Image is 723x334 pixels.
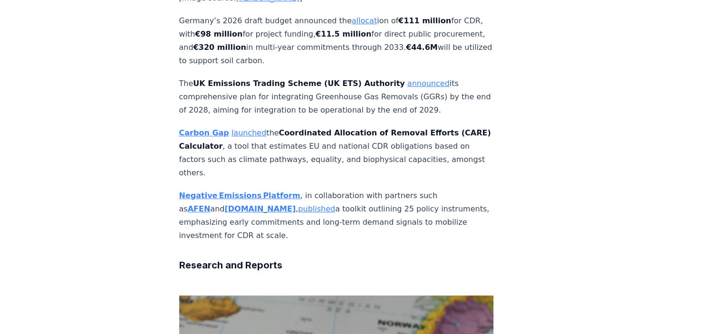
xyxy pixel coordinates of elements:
[398,16,451,25] strong: €111 million
[179,14,494,67] p: Germany’s 2026 draft budget announced the ion of for CDR, with for project funding, for direct pu...
[179,259,282,271] strong: Research and Reports
[179,126,494,180] p: the , a tool that estimates EU and national CDR obligations based on factors such as climate path...
[352,16,377,25] a: allocat
[188,204,211,213] a: AFEN
[231,128,266,137] a: launched
[193,43,246,52] strong: €320 million
[195,29,242,38] strong: €98 million
[179,128,491,151] strong: Coordinated Allocation of Removal Efforts (CARE) Calculator
[179,189,494,242] p: , in collaboration with partners such as and , a toolkit outlining 25 policy instruments, emphasi...
[179,77,494,117] p: The its comprehensive plan for integrating Greenhouse Gas Removals (GGRs) by the end of 2028, aim...
[224,204,296,213] a: [DOMAIN_NAME]
[407,79,450,88] a: announced
[179,128,229,137] a: Carbon Gap
[298,204,335,213] a: published
[193,79,405,88] strong: UK Emissions Trading Scheme (UK ETS) Authority
[179,191,300,200] a: Negative Emissions Platform
[316,29,371,38] strong: €11.5 million
[406,43,438,52] strong: €44.6M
